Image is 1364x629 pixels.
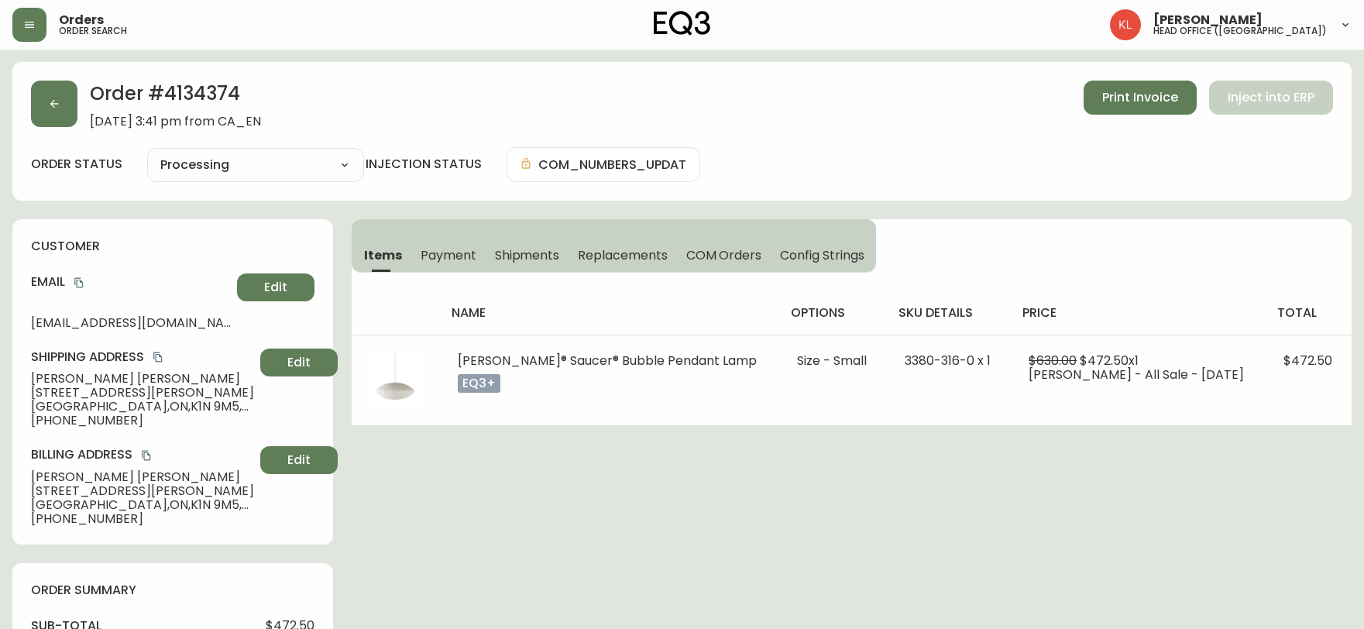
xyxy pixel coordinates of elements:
[31,512,254,526] span: [PHONE_NUMBER]
[139,448,154,463] button: copy
[1029,366,1244,383] span: [PERSON_NAME] - All Sale - [DATE]
[1029,352,1077,369] span: $630.00
[1153,14,1263,26] span: [PERSON_NAME]
[31,316,231,330] span: [EMAIL_ADDRESS][DOMAIN_NAME]
[364,247,402,263] span: Items
[31,372,254,386] span: [PERSON_NAME] [PERSON_NAME]
[59,14,104,26] span: Orders
[421,247,476,263] span: Payment
[59,26,127,36] h5: order search
[71,275,87,290] button: copy
[90,81,261,115] h2: Order # 4134374
[31,582,314,599] h4: order summary
[150,349,166,365] button: copy
[31,414,254,428] span: [PHONE_NUMBER]
[458,352,757,369] span: [PERSON_NAME]® Saucer® Bubble Pendant Lamp
[495,247,560,263] span: Shipments
[654,11,711,36] img: logo
[31,400,254,414] span: [GEOGRAPHIC_DATA] , ON , K1N 9M5 , CA
[458,374,500,393] p: eq3+
[1277,304,1339,321] h4: total
[452,304,766,321] h4: name
[31,349,254,366] h4: Shipping Address
[1102,89,1178,106] span: Print Invoice
[1022,304,1252,321] h4: price
[898,304,998,321] h4: sku details
[686,247,762,263] span: COM Orders
[1283,352,1332,369] span: $472.50
[31,156,122,173] label: order status
[287,354,311,371] span: Edit
[31,273,231,290] h4: Email
[237,273,314,301] button: Edit
[264,279,287,296] span: Edit
[791,304,874,321] h4: options
[366,156,482,173] h4: injection status
[31,484,254,498] span: [STREET_ADDRESS][PERSON_NAME]
[1153,26,1327,36] h5: head office ([GEOGRAPHIC_DATA])
[1080,352,1139,369] span: $472.50 x 1
[1084,81,1197,115] button: Print Invoice
[578,247,667,263] span: Replacements
[287,452,311,469] span: Edit
[260,446,338,474] button: Edit
[1110,9,1141,40] img: 2c0c8aa7421344cf0398c7f872b772b5
[370,354,420,404] img: b14c844c-e203-470d-a501-ea2cd6195a58.jpg
[260,349,338,376] button: Edit
[797,354,868,368] li: Size - Small
[780,247,864,263] span: Config Strings
[31,446,254,463] h4: Billing Address
[31,238,314,255] h4: customer
[31,470,254,484] span: [PERSON_NAME] [PERSON_NAME]
[905,352,991,369] span: 3380-316-0 x 1
[31,498,254,512] span: [GEOGRAPHIC_DATA] , ON , K1N 9M5 , CA
[31,386,254,400] span: [STREET_ADDRESS][PERSON_NAME]
[90,115,261,129] span: [DATE] 3:41 pm from CA_EN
